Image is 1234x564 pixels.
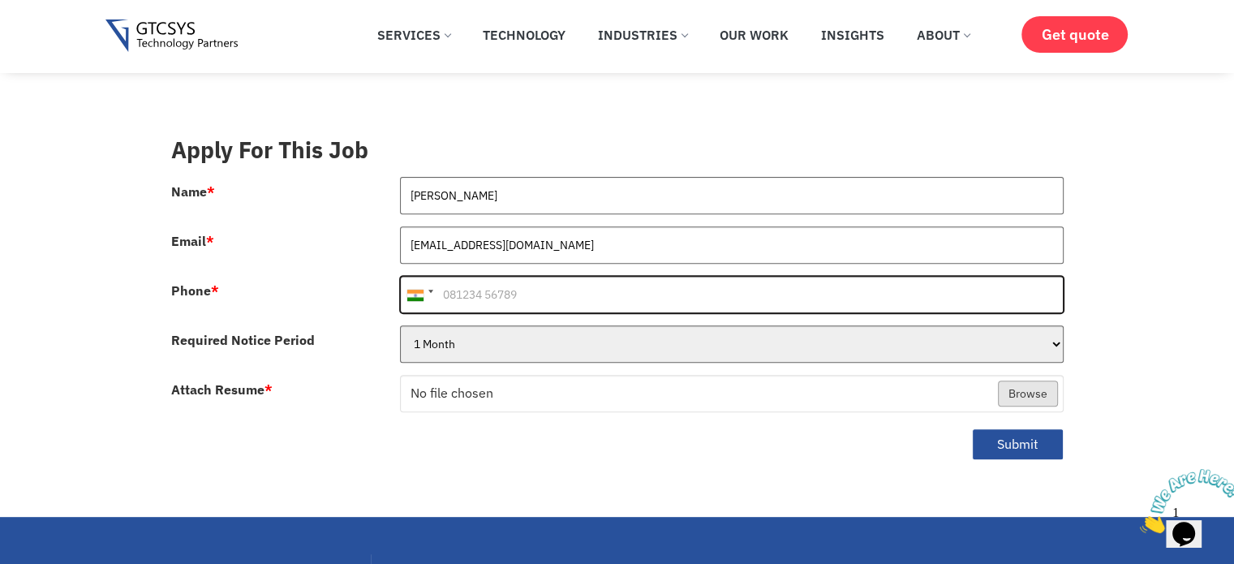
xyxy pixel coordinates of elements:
[171,284,219,297] label: Phone
[401,277,438,312] div: India (भारत): +91
[972,428,1064,460] button: Submit
[707,17,801,53] a: Our Work
[400,276,1064,313] input: 081234 56789
[171,136,1064,164] h3: Apply For This Job
[171,185,215,198] label: Name
[809,17,896,53] a: Insights
[171,334,315,347] label: Required Notice Period
[365,17,462,53] a: Services
[471,17,578,53] a: Technology
[6,6,13,20] span: 1
[1041,26,1108,43] span: Get quote
[6,6,107,71] img: Chat attention grabber
[105,19,238,53] img: Gtcsys logo
[171,383,273,396] label: Attach Resume
[586,17,699,53] a: Industries
[171,235,214,248] label: Email
[905,17,982,53] a: About
[1021,16,1128,53] a: Get quote
[1133,463,1234,540] iframe: chat widget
